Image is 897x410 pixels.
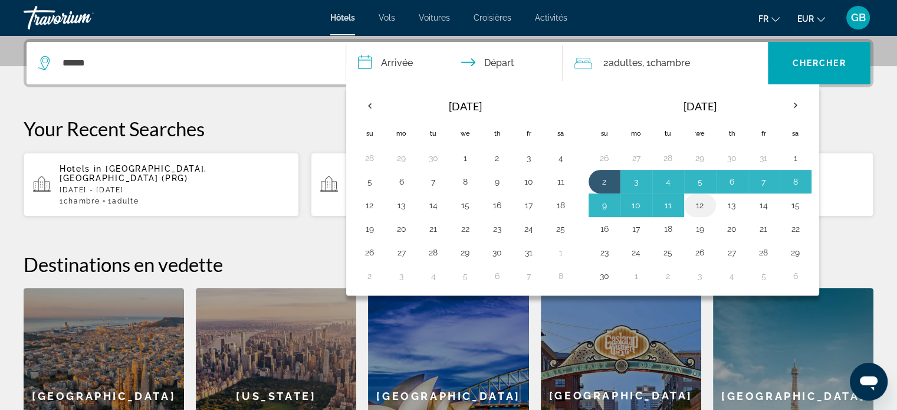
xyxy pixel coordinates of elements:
[424,150,443,166] button: Day 30
[850,363,888,401] iframe: Bouton de lancement de la fenêtre de messagerie
[691,244,709,261] button: Day 26
[520,268,538,284] button: Day 7
[603,55,642,71] span: 2
[520,221,538,237] button: Day 24
[24,117,873,140] p: Your Recent Searches
[691,150,709,166] button: Day 29
[488,173,507,190] button: Day 9
[360,197,379,214] button: Day 12
[456,150,475,166] button: Day 1
[595,197,614,214] button: Day 9
[488,221,507,237] button: Day 23
[60,164,102,173] span: Hotels in
[691,173,709,190] button: Day 5
[786,221,805,237] button: Day 22
[360,244,379,261] button: Day 26
[786,150,805,166] button: Day 1
[488,244,507,261] button: Day 30
[456,221,475,237] button: Day 22
[754,197,773,214] button: Day 14
[691,268,709,284] button: Day 3
[627,150,646,166] button: Day 27
[758,14,768,24] span: fr
[108,197,139,205] span: 1
[627,244,646,261] button: Day 24
[595,244,614,261] button: Day 23
[659,221,678,237] button: Day 18
[722,221,741,237] button: Day 20
[722,244,741,261] button: Day 27
[595,173,614,190] button: Day 2
[24,152,299,217] button: Hotels in [GEOGRAPHIC_DATA], [GEOGRAPHIC_DATA] (PRG)[DATE] - [DATE]1Chambre1Adulte
[722,197,741,214] button: Day 13
[843,5,873,30] button: User Menu
[595,268,614,284] button: Day 30
[520,150,538,166] button: Day 3
[419,13,450,22] a: Voitures
[659,268,678,284] button: Day 2
[424,173,443,190] button: Day 7
[424,221,443,237] button: Day 21
[311,152,586,217] button: Morocco Stylish Private Apartment In [GEOGRAPHIC_DATA] (Taghazout, [GEOGRAPHIC_DATA]) and Nearby ...
[786,268,805,284] button: Day 6
[392,221,411,237] button: Day 20
[595,150,614,166] button: Day 26
[691,197,709,214] button: Day 12
[346,42,563,84] button: Check in and out dates
[488,150,507,166] button: Day 2
[627,221,646,237] button: Day 17
[27,42,870,84] div: Search widget
[392,150,411,166] button: Day 29
[456,173,475,190] button: Day 8
[488,197,507,214] button: Day 16
[754,173,773,190] button: Day 7
[754,268,773,284] button: Day 5
[360,150,379,166] button: Day 28
[758,10,780,27] button: Change language
[60,186,290,194] p: [DATE] - [DATE]
[659,150,678,166] button: Day 28
[535,13,567,22] a: Activités
[780,92,811,119] button: Next month
[620,92,780,120] th: [DATE]
[392,173,411,190] button: Day 6
[424,268,443,284] button: Day 4
[520,173,538,190] button: Day 10
[60,164,207,183] span: [GEOGRAPHIC_DATA], [GEOGRAPHIC_DATA] (PRG)
[551,244,570,261] button: Day 1
[793,58,846,68] span: Chercher
[520,197,538,214] button: Day 17
[659,173,678,190] button: Day 4
[563,42,768,84] button: Travelers: 2 adults, 0 children
[24,252,873,276] h2: Destinations en vedette
[768,42,870,84] button: Chercher
[424,244,443,261] button: Day 28
[797,14,814,24] span: EUR
[488,268,507,284] button: Day 6
[650,57,689,68] span: Chambre
[722,173,741,190] button: Day 6
[786,244,805,261] button: Day 29
[360,268,379,284] button: Day 2
[659,244,678,261] button: Day 25
[754,150,773,166] button: Day 31
[24,2,142,33] a: Travorium
[627,197,646,214] button: Day 10
[386,92,545,120] th: [DATE]
[392,197,411,214] button: Day 13
[456,197,475,214] button: Day 15
[642,55,689,71] span: , 1
[627,268,646,284] button: Day 1
[659,197,678,214] button: Day 11
[112,197,139,205] span: Adulte
[797,10,825,27] button: Change currency
[786,173,805,190] button: Day 8
[754,244,773,261] button: Day 28
[520,244,538,261] button: Day 31
[851,12,866,24] span: GB
[456,268,475,284] button: Day 5
[424,197,443,214] button: Day 14
[330,13,355,22] a: Hôtels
